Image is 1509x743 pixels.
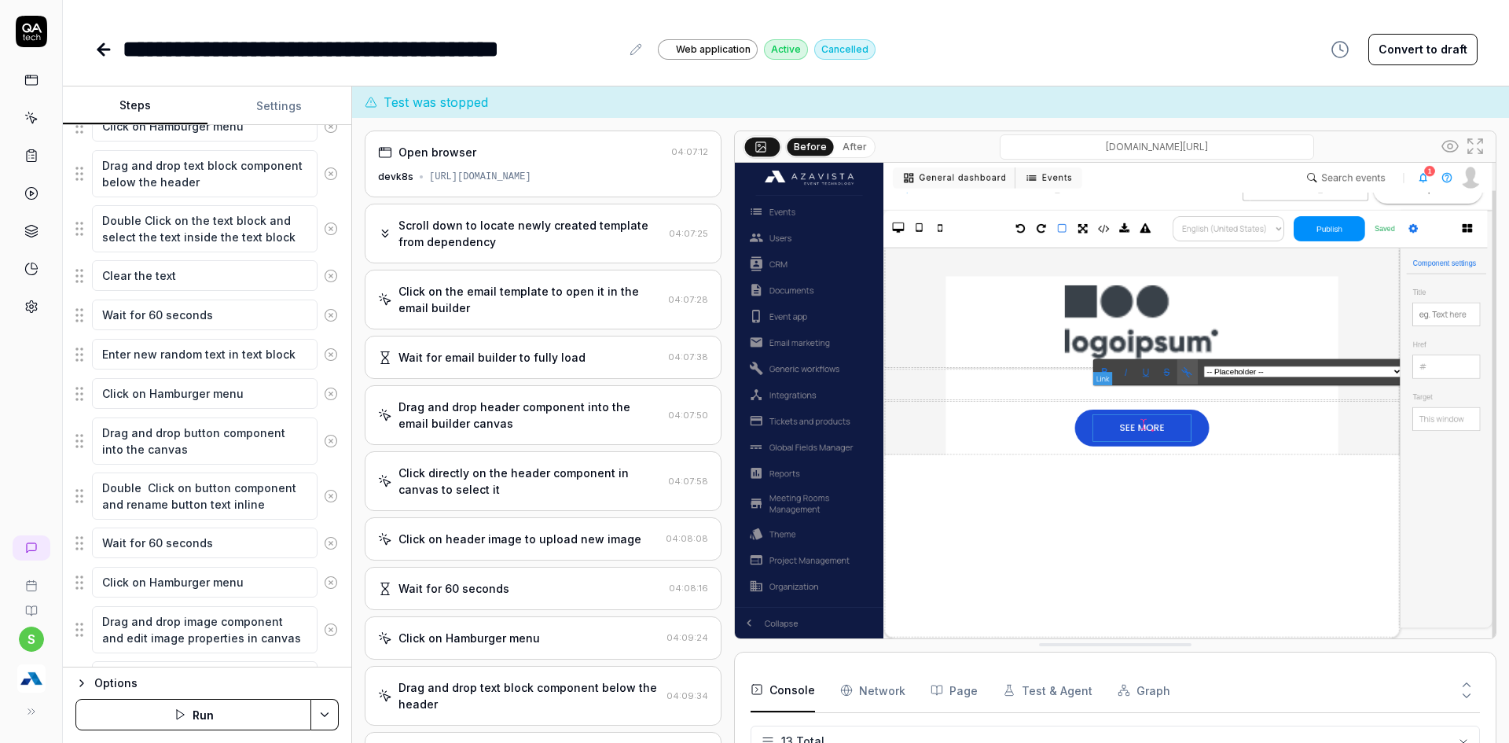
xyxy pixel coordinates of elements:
button: Remove step [318,378,344,410]
time: 04:09:34 [666,690,708,701]
button: Remove step [318,300,344,331]
img: Azavista Logo [17,664,46,693]
div: Suggestions [75,204,339,253]
div: Click on header image to upload new image [398,531,641,547]
button: View version history [1321,34,1359,65]
time: 04:07:12 [671,146,708,157]
button: Network [840,668,905,712]
div: devk8s [378,170,413,184]
button: Remove step [318,425,344,457]
div: Suggestions [75,417,339,465]
div: Suggestions [75,110,339,143]
a: Documentation [6,592,56,617]
div: Suggestions [75,566,339,599]
div: Wait for email builder to fully load [398,349,586,366]
button: Convert to draft [1368,34,1478,65]
div: Suggestions [75,472,339,520]
button: Run [75,699,311,730]
a: Book a call with us [6,567,56,592]
time: 04:07:38 [668,351,708,362]
button: Settings [207,87,352,125]
time: 04:07:28 [668,294,708,305]
span: Test was stopped [384,93,488,112]
span: Web application [676,42,751,57]
a: New conversation [13,535,50,561]
div: Click directly on the header component in canvas to select it [398,465,662,498]
button: Remove step [318,614,344,646]
button: Remove step [318,567,344,598]
div: Click on Hamburger menu [398,630,540,646]
time: 04:07:58 [668,476,708,487]
button: Remove step [318,213,344,245]
button: Remove step [318,111,344,142]
div: Suggestions [75,605,339,654]
button: Remove step [318,480,344,512]
div: Suggestions [75,149,339,198]
button: Remove step [318,260,344,292]
div: Open browser [398,144,476,160]
button: Remove step [318,528,344,559]
div: Suggestions [75,338,339,371]
button: Test & Agent [1003,668,1092,712]
button: Options [75,674,339,693]
button: Open in full screen [1463,134,1488,159]
div: Suggestions [75,660,339,693]
button: s [19,627,44,652]
button: Remove step [318,158,344,189]
time: 04:07:25 [669,228,708,239]
button: Page [931,668,978,712]
time: 04:08:16 [669,583,708,594]
button: After [836,138,873,156]
button: Steps [63,87,207,125]
div: [URL][DOMAIN_NAME] [429,170,531,184]
div: Options [94,674,339,693]
div: Drag and drop header component into the email builder canvas [398,399,662,432]
button: Remove step [318,339,344,370]
time: 04:08:08 [666,533,708,544]
button: Before [788,138,834,155]
div: Suggestions [75,377,339,410]
button: Remove step [318,661,344,693]
div: Scroll down to locate newly created template from dependency [398,217,663,250]
div: Suggestions [75,527,339,560]
button: Console [751,668,815,712]
div: Wait for 60 seconds [398,580,509,597]
div: Click on the email template to open it in the email builder [398,283,662,316]
time: 04:09:24 [666,632,708,643]
a: Web application [658,39,758,60]
img: Screenshot [735,163,1496,638]
time: 04:07:50 [668,410,708,421]
div: Cancelled [814,39,876,60]
div: Active [764,39,808,60]
button: Show all interative elements [1437,134,1463,159]
div: Suggestions [75,259,339,292]
button: Azavista Logo [6,652,56,696]
div: Suggestions [75,299,339,332]
button: Graph [1118,668,1170,712]
div: Drag and drop text block component below the header [398,679,660,712]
